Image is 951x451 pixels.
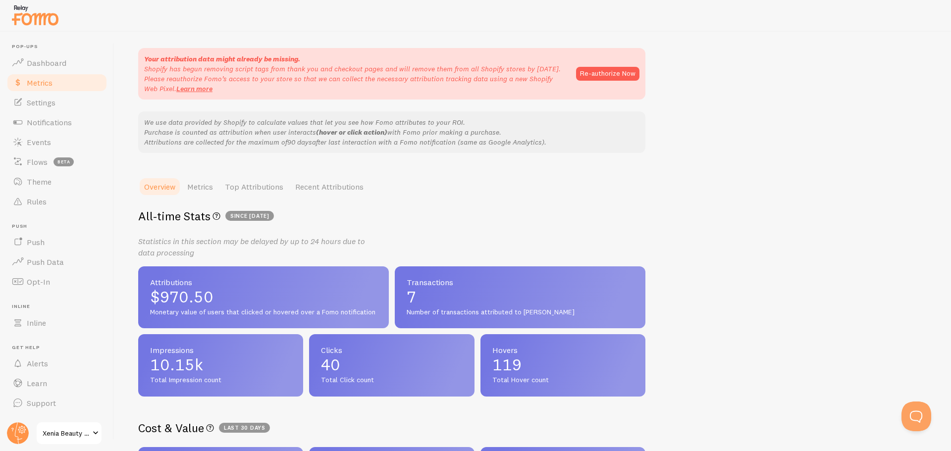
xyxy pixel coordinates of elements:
img: fomo-relay-logo-orange.svg [10,2,60,28]
a: Events [6,132,108,152]
span: Alerts [27,358,48,368]
span: Push Data [27,257,64,267]
span: Total Click count [321,376,462,385]
span: 119 [492,357,634,373]
span: Get Help [12,345,108,351]
span: 7 [407,289,634,305]
a: Learn more [176,84,212,93]
a: Metrics [6,73,108,93]
iframe: Help Scout Beacon - Open [901,401,931,431]
p: We use data provided by Shopify to calculate values that let you see how Fomo attributes to your ... [144,117,639,147]
span: Rules [27,197,47,206]
a: Dashboard [6,53,108,73]
h2: Cost & Value [138,420,645,436]
span: 10.15k [150,357,291,373]
span: Notifications [27,117,72,127]
span: Inline [12,303,108,310]
span: Opt-In [27,277,50,287]
a: Rules [6,192,108,211]
a: Push [6,232,108,252]
a: Notifications [6,112,108,132]
a: Alerts [6,353,108,373]
span: Impressions [150,346,291,354]
span: 40 [321,357,462,373]
a: Push Data [6,252,108,272]
span: Number of transactions attributed to [PERSON_NAME] [407,308,634,317]
span: Settings [27,98,55,107]
a: Inline [6,313,108,333]
a: Top Attributions [219,177,289,197]
a: Recent Attributions [289,177,370,197]
span: Inline [27,318,46,328]
i: Statistics in this section may be delayed by up to 24 hours due to data processing [138,236,365,257]
span: Support [27,398,56,408]
span: Transactions [407,278,634,286]
p: Shopify has begun removing script tags from thank you and checkout pages and will remove them fro... [144,64,566,94]
span: Metrics [27,78,53,88]
span: Last 30 days [219,423,270,433]
a: Overview [138,177,181,197]
em: 90 days [287,138,312,147]
a: Support [6,393,108,413]
span: Pop-ups [12,44,108,50]
a: Metrics [181,177,219,197]
a: Settings [6,93,108,112]
a: Flows beta [6,152,108,172]
span: Clicks [321,346,462,354]
a: Learn [6,373,108,393]
strong: Your attribution data might already be missing. [144,54,300,63]
span: Push [27,237,45,247]
span: Total Hover count [492,376,634,385]
span: since [DATE] [225,211,274,221]
b: (hover or click action) [316,128,387,137]
span: Push [12,223,108,230]
span: Dashboard [27,58,66,68]
button: Re-authorize Now [576,67,639,81]
span: Total Impression count [150,376,291,385]
a: Theme [6,172,108,192]
span: Learn [27,378,47,388]
span: Flows [27,157,48,167]
h2: All-time Stats [138,208,645,224]
span: Theme [27,177,52,187]
span: Monetary value of users that clicked or hovered over a Fomo notification [150,308,377,317]
span: beta [53,157,74,166]
span: Events [27,137,51,147]
span: Hovers [492,346,634,354]
span: $970.50 [150,289,377,305]
span: Attributions [150,278,377,286]
a: Xenia Beauty Labs [36,421,103,445]
a: Opt-In [6,272,108,292]
span: Xenia Beauty Labs [43,427,90,439]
